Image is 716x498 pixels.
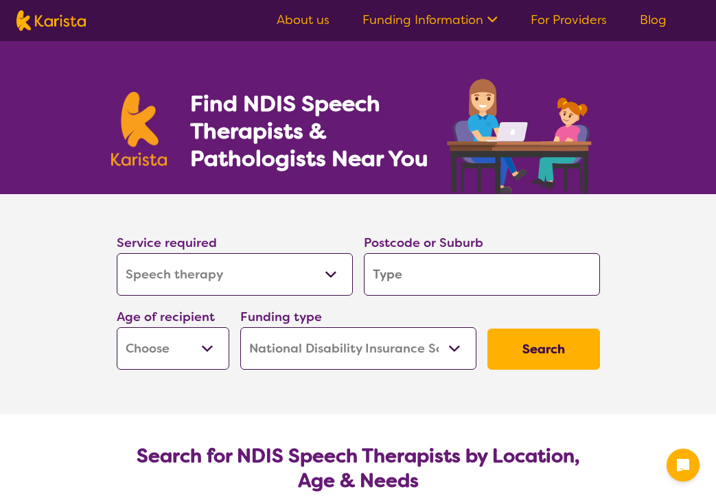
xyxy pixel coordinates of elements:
[240,309,322,325] label: Funding type
[117,235,217,251] label: Service required
[117,309,215,325] label: Age of recipient
[16,10,86,31] img: Karista logo
[487,329,600,370] button: Search
[277,12,330,28] a: About us
[111,92,168,166] img: Karista logo
[531,12,607,28] a: For Providers
[190,90,444,172] h1: Find NDIS Speech Therapists & Pathologists Near You
[362,12,498,28] a: Funding Information
[364,253,600,296] input: Type
[128,444,589,493] h2: Search for NDIS Speech Therapists by Location, Age & Needs
[640,12,667,28] a: Blog
[364,235,483,251] label: Postcode or Suburb
[436,74,605,194] img: speech-therapy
